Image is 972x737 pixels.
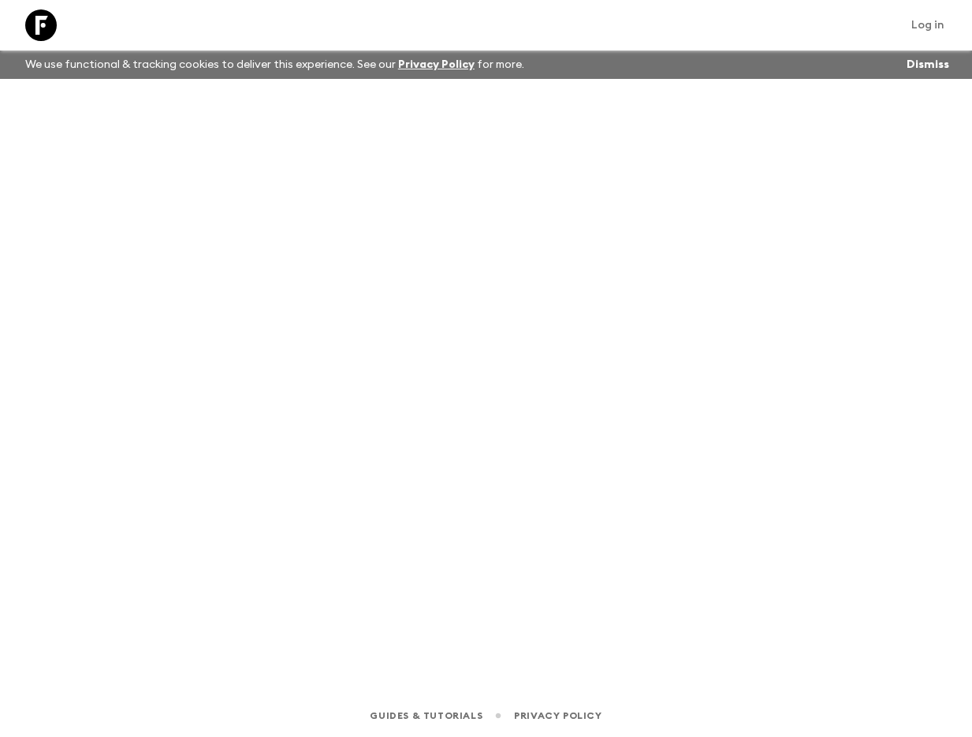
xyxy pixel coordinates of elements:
[514,707,601,724] a: Privacy Policy
[903,14,953,36] a: Log in
[370,707,482,724] a: Guides & Tutorials
[19,51,531,79] p: We use functional & tracking cookies to deliver this experience. See our for more.
[398,59,475,70] a: Privacy Policy
[903,54,953,76] button: Dismiss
